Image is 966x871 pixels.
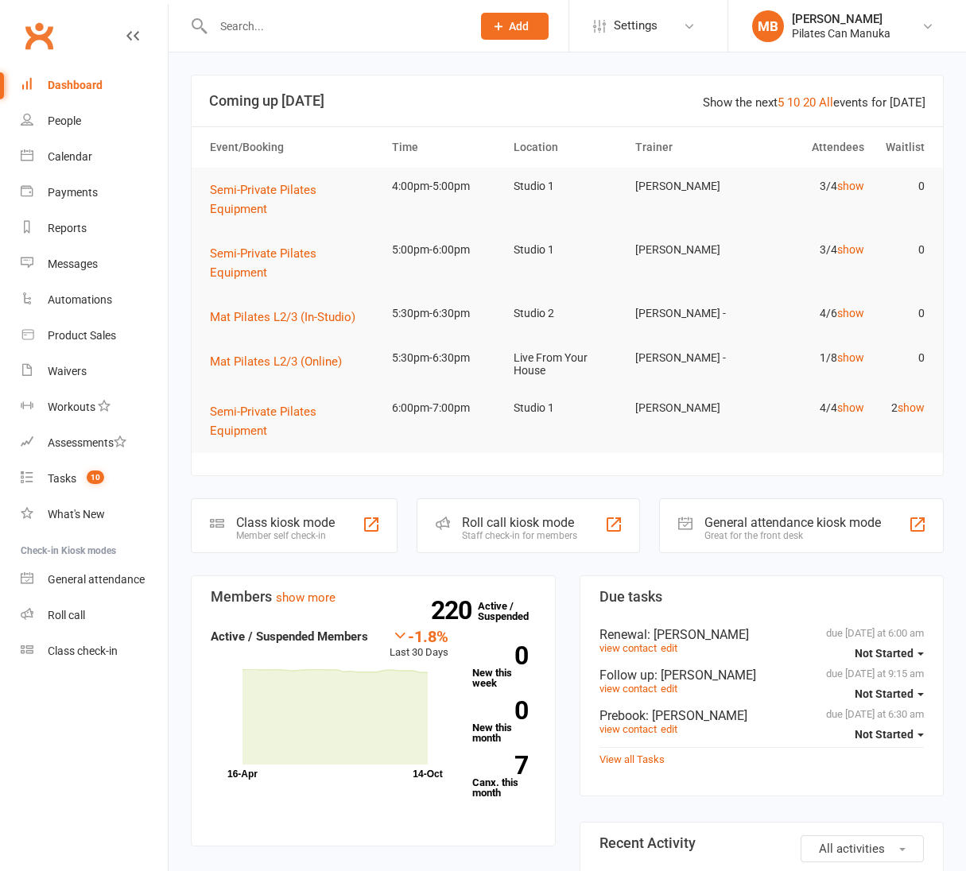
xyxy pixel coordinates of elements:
[750,389,871,427] td: 4/4
[599,835,925,851] h3: Recent Activity
[209,93,925,109] h3: Coming up [DATE]
[385,339,506,377] td: 5:30pm-6:30pm
[871,295,932,332] td: 0
[752,10,784,42] div: MB
[48,150,92,163] div: Calendar
[599,642,657,654] a: view contact
[210,183,316,216] span: Semi-Private Pilates Equipment
[385,127,506,168] th: Time
[750,127,871,168] th: Attendees
[21,425,168,461] a: Assessments
[614,8,658,44] span: Settings
[385,295,506,332] td: 5:30pm-6:30pm
[478,589,548,633] a: 220Active / Suspended
[21,497,168,532] a: What's New
[87,470,104,484] span: 10
[211,629,368,644] strong: Active / Suspended Members
[385,168,506,205] td: 4:00pm-5:00pm
[855,647,914,660] span: Not Started
[647,627,749,642] span: : [PERSON_NAME]
[506,389,628,427] td: Studio 1
[628,339,750,377] td: [PERSON_NAME] -
[210,402,378,440] button: Semi-Private Pilates Equipment
[792,12,890,26] div: [PERSON_NAME]
[855,687,914,700] span: Not Started
[801,835,924,862] button: All activities
[661,683,677,695] a: edit
[750,339,871,377] td: 1/8
[48,401,95,413] div: Workouts
[385,389,506,427] td: 6:00pm-7:00pm
[506,295,628,332] td: Studio 2
[236,530,335,541] div: Member self check-in
[472,701,536,743] a: 0New this month
[628,231,750,269] td: [PERSON_NAME]
[390,627,448,645] div: -1.8%
[750,168,871,205] td: 3/4
[210,352,353,371] button: Mat Pilates L2/3 (Online)
[855,679,924,708] button: Not Started
[211,589,536,605] h3: Members
[21,139,168,175] a: Calendar
[48,293,112,306] div: Automations
[506,339,628,389] td: Live From Your House
[210,244,378,282] button: Semi-Private Pilates Equipment
[792,26,890,41] div: Pilates Can Manuka
[599,668,925,683] div: Follow up
[210,354,342,369] span: Mat Pilates L2/3 (Online)
[481,13,549,40] button: Add
[750,295,871,332] td: 4/6
[21,282,168,318] a: Automations
[871,127,932,168] th: Waitlist
[837,351,864,364] a: show
[628,127,750,168] th: Trainer
[210,308,367,327] button: Mat Pilates L2/3 (In-Studio)
[236,515,335,530] div: Class kiosk mode
[48,114,81,127] div: People
[855,728,914,741] span: Not Started
[48,609,85,621] div: Roll call
[871,231,932,269] td: 0
[599,589,925,605] h3: Due tasks
[21,354,168,389] a: Waivers
[837,401,864,414] a: show
[819,95,833,110] a: All
[462,530,577,541] div: Staff check-in for members
[472,644,528,668] strong: 0
[48,472,76,485] div: Tasks
[48,79,103,91] div: Dashboard
[599,723,657,735] a: view contact
[48,257,98,270] div: Messages
[385,231,506,269] td: 5:00pm-6:00pm
[819,842,885,856] span: All activities
[48,508,105,521] div: What's New
[787,95,800,110] a: 10
[472,699,528,722] strong: 0
[599,753,665,765] a: View all Tasks
[628,168,750,205] td: [PERSON_NAME]
[48,645,118,657] div: Class check-in
[48,186,98,199] div: Payments
[599,708,925,723] div: Prebook
[506,231,628,269] td: Studio 1
[703,93,925,112] div: Show the next events for [DATE]
[704,530,881,541] div: Great for the front desk
[871,339,932,377] td: 0
[599,627,925,642] div: Renewal
[628,389,750,427] td: [PERSON_NAME]
[837,243,864,256] a: show
[431,598,478,622] strong: 220
[628,295,750,332] td: [PERSON_NAME] -
[21,318,168,354] a: Product Sales
[646,708,747,723] span: : [PERSON_NAME]
[390,627,448,661] div: Last 30 Days
[654,668,756,683] span: : [PERSON_NAME]
[21,598,168,633] a: Roll call
[855,720,924,749] button: Not Started
[21,389,168,425] a: Workouts
[48,365,87,377] div: Waivers
[509,20,529,33] span: Add
[837,307,864,319] a: show
[203,127,385,168] th: Event/Booking
[661,723,677,735] a: edit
